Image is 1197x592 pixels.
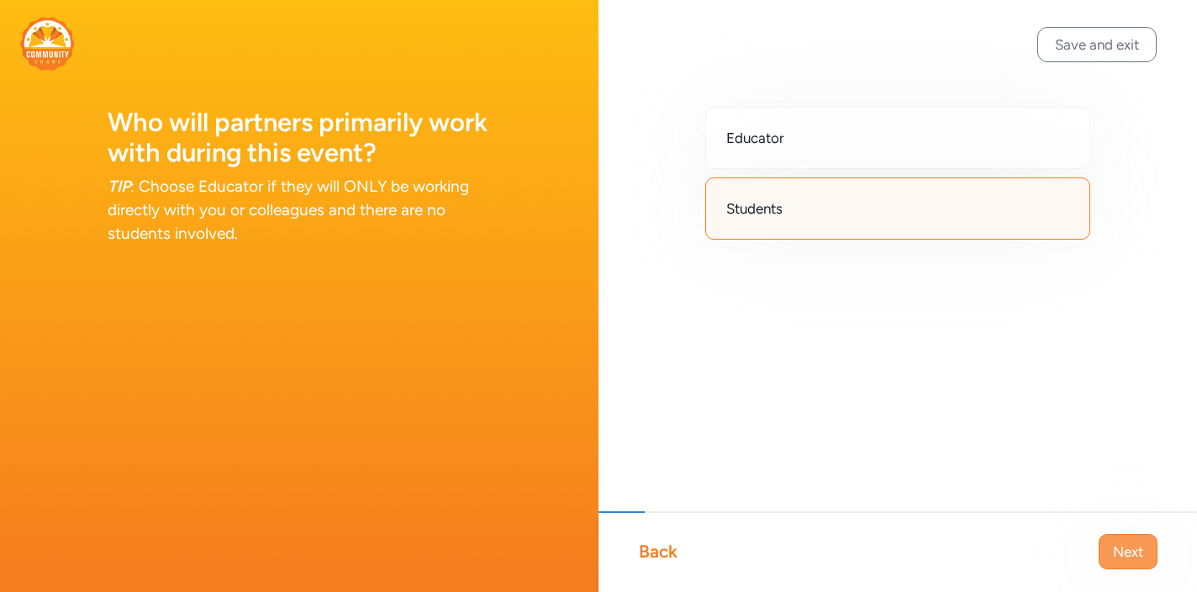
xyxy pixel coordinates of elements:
[726,198,783,219] span: Students
[108,175,491,246] div: : Choose Educator if they will ONLY be working directly with you or colleagues and there are no s...
[1037,27,1157,62] button: Save and exit
[1113,542,1143,562] span: Next
[20,17,75,71] img: logo
[726,128,784,148] span: Educator
[108,108,491,168] h1: Who will partners primarily work with during this event?
[108,177,130,196] span: TIP
[1099,534,1157,569] button: Next
[639,540,678,563] div: Back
